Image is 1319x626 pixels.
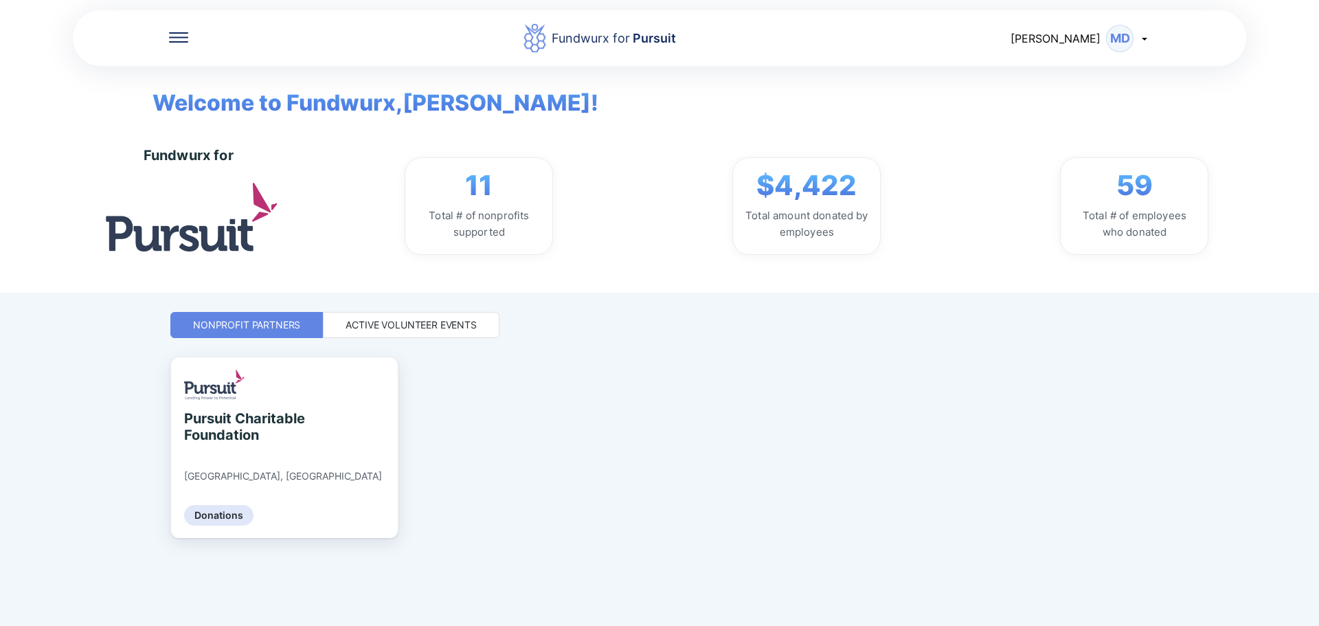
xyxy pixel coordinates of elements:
[184,410,310,443] div: Pursuit Charitable Foundation
[630,31,676,45] span: Pursuit
[416,208,541,241] div: Total # of nonprofits supported
[552,29,676,48] div: Fundwurx for
[184,470,382,482] div: [GEOGRAPHIC_DATA], [GEOGRAPHIC_DATA]
[193,318,300,332] div: Nonprofit Partners
[1072,208,1197,241] div: Total # of employees who donated
[132,66,598,120] span: Welcome to Fundwurx, [PERSON_NAME] !
[1106,25,1134,52] div: MD
[346,318,477,332] div: Active Volunteer Events
[144,147,234,164] div: Fundwurx for
[1116,169,1153,202] span: 59
[465,169,493,202] span: 11
[744,208,869,241] div: Total amount donated by employees
[184,505,253,526] div: Donations
[106,183,278,251] img: logo.jpg
[756,169,857,202] span: $4,422
[1011,32,1101,45] span: [PERSON_NAME]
